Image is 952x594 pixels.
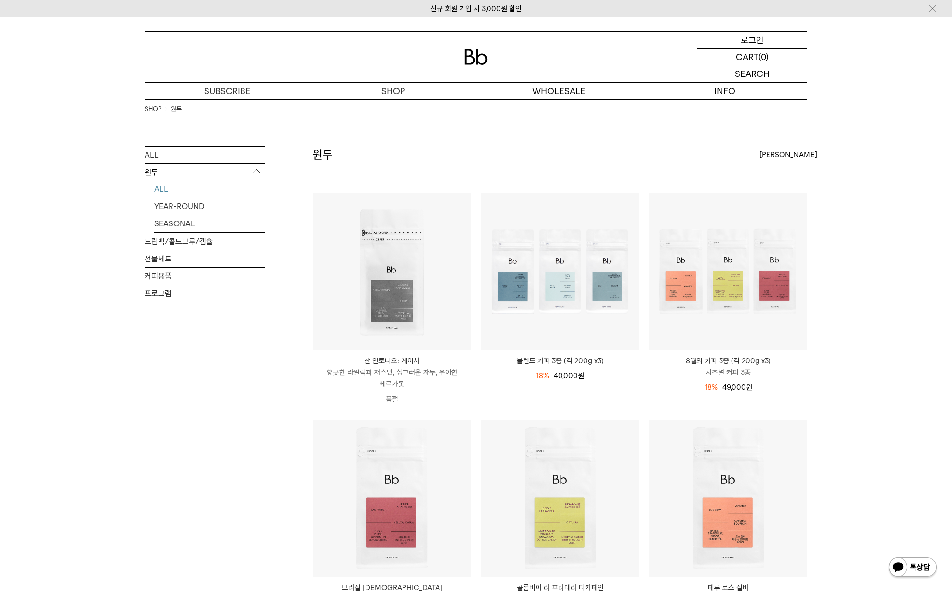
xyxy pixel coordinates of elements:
p: SEARCH [735,65,769,82]
p: 품절 [313,390,471,409]
a: 블렌드 커피 3종 (각 200g x3) [481,355,639,367]
p: 원두 [145,164,265,181]
span: 원 [578,371,584,380]
p: (0) [758,49,769,65]
a: 선물세트 [145,250,265,267]
a: 원두 [171,104,182,114]
img: 콜롬비아 라 프라데라 디카페인 [481,420,639,577]
a: 신규 회원 가입 시 3,000원 할인 [430,4,522,13]
img: 페루 로스 실바 [649,420,807,577]
a: 산 안토니오: 게이샤 향긋한 라일락과 재스민, 싱그러운 자두, 우아한 베르가못 [313,355,471,390]
a: SUBSCRIBE [145,83,310,99]
p: INFO [642,83,807,99]
p: 8월의 커피 3종 (각 200g x3) [649,355,807,367]
span: 40,000 [554,371,584,380]
p: WHOLESALE [476,83,642,99]
img: 8월의 커피 3종 (각 200g x3) [649,193,807,350]
img: 카카오톡 채널 1:1 채팅 버튼 [888,557,938,580]
p: 로그인 [741,32,764,48]
p: 향긋한 라일락과 재스민, 싱그러운 자두, 우아한 베르가못 [313,367,471,390]
p: 산 안토니오: 게이샤 [313,355,471,367]
a: 드립백/콜드브루/캡슐 [145,233,265,250]
p: 브라질 [DEMOGRAPHIC_DATA] [313,582,471,594]
p: 페루 로스 실바 [649,582,807,594]
h2: 원두 [313,147,333,163]
a: 로그인 [697,32,807,49]
img: 브라질 사맘바이아 [313,420,471,577]
a: SHOP [145,104,161,114]
a: SEASONAL [154,215,265,232]
img: 산 안토니오: 게이샤 [313,193,471,350]
a: ALL [154,181,265,198]
a: SHOP [310,83,476,99]
a: 프로그램 [145,285,265,302]
a: CART (0) [697,49,807,65]
a: 커피용품 [145,268,265,285]
p: 콜롬비아 라 프라데라 디카페인 [481,582,639,594]
img: 로고 [464,49,488,65]
span: 원 [746,383,752,392]
a: ALL [145,147,265,163]
a: YEAR-ROUND [154,198,265,215]
p: CART [736,49,758,65]
a: 8월의 커피 3종 (각 200g x3) 시즈널 커피 3종 [649,355,807,378]
img: 블렌드 커피 3종 (각 200g x3) [481,193,639,350]
p: 시즈널 커피 3종 [649,367,807,378]
div: 18% [536,370,549,382]
span: 49,000 [722,383,752,392]
div: 18% [705,382,718,393]
span: [PERSON_NAME] [759,149,817,161]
